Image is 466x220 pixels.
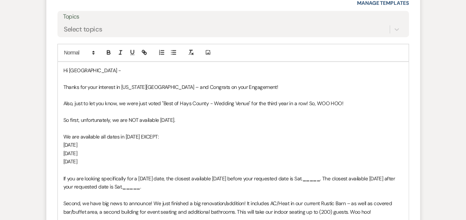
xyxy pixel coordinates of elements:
strong: _____ [122,183,140,190]
label: Topics [63,11,403,22]
p: Also, just to let you know, we were just voted "Best of Hays County - Wedding Venue" for the thir... [63,99,403,107]
p: So first, unfortunately, we are NOT available [DATE]. [63,116,403,124]
strong: _____ [303,175,320,181]
div: Select topics [64,24,102,34]
p: If you are looking specifically for a [DATE] date, the closest available [DATE] before your reque... [63,174,403,191]
p: Thanks for your interest in [US_STATE][GEOGRAPHIC_DATA] – and Congrats on your Engagement! [63,83,403,91]
p: [DATE] [63,157,403,166]
p: We are available all dates in [DATE] EXCEPT: [63,133,403,141]
p: [DATE] [63,141,403,149]
p: [DATE] [63,149,403,157]
p: Hi [GEOGRAPHIC_DATA] - [63,66,403,74]
span: Second, we have big news to announce! We just finished a big renovation/addition! It includes AC/... [63,200,393,214]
